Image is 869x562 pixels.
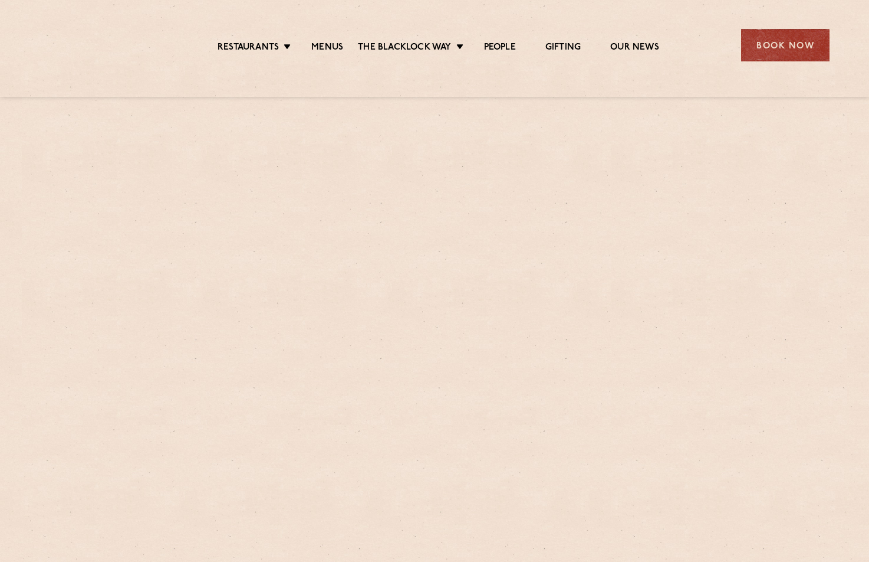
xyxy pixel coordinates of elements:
[218,42,279,55] a: Restaurants
[311,42,343,55] a: Menus
[358,42,451,55] a: The Blacklock Way
[610,42,659,55] a: Our News
[484,42,516,55] a: People
[39,11,141,79] img: svg%3E
[545,42,581,55] a: Gifting
[741,29,829,61] div: Book Now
